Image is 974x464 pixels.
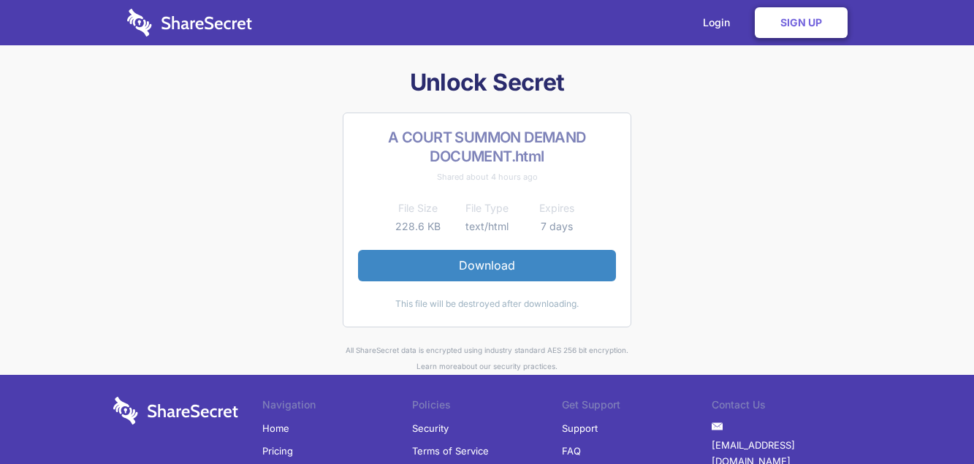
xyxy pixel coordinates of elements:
[522,199,591,217] th: Expires
[452,218,522,235] td: text/html
[358,169,616,185] div: Shared about 4 hours ago
[383,218,452,235] td: 228.6 KB
[358,296,616,312] div: This file will be destroyed after downloading.
[262,440,293,462] a: Pricing
[358,128,616,166] h2: A COURT SUMMON DEMAND DOCUMENT.html
[712,397,861,417] li: Contact Us
[416,362,457,370] a: Learn more
[358,250,616,281] a: Download
[412,397,562,417] li: Policies
[107,67,867,98] h1: Unlock Secret
[412,417,449,439] a: Security
[262,417,289,439] a: Home
[383,199,452,217] th: File Size
[412,440,489,462] a: Terms of Service
[522,218,591,235] td: 7 days
[562,397,712,417] li: Get Support
[262,397,412,417] li: Navigation
[755,7,848,38] a: Sign Up
[562,440,581,462] a: FAQ
[127,9,252,37] img: logo-wordmark-white-trans-d4663122ce5f474addd5e946df7df03e33cb6a1c49d2221995e7729f52c070b2.svg
[562,417,598,439] a: Support
[107,342,867,375] div: All ShareSecret data is encrypted using industry standard AES 256 bit encryption. about our secur...
[113,397,238,425] img: logo-wordmark-white-trans-d4663122ce5f474addd5e946df7df03e33cb6a1c49d2221995e7729f52c070b2.svg
[452,199,522,217] th: File Type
